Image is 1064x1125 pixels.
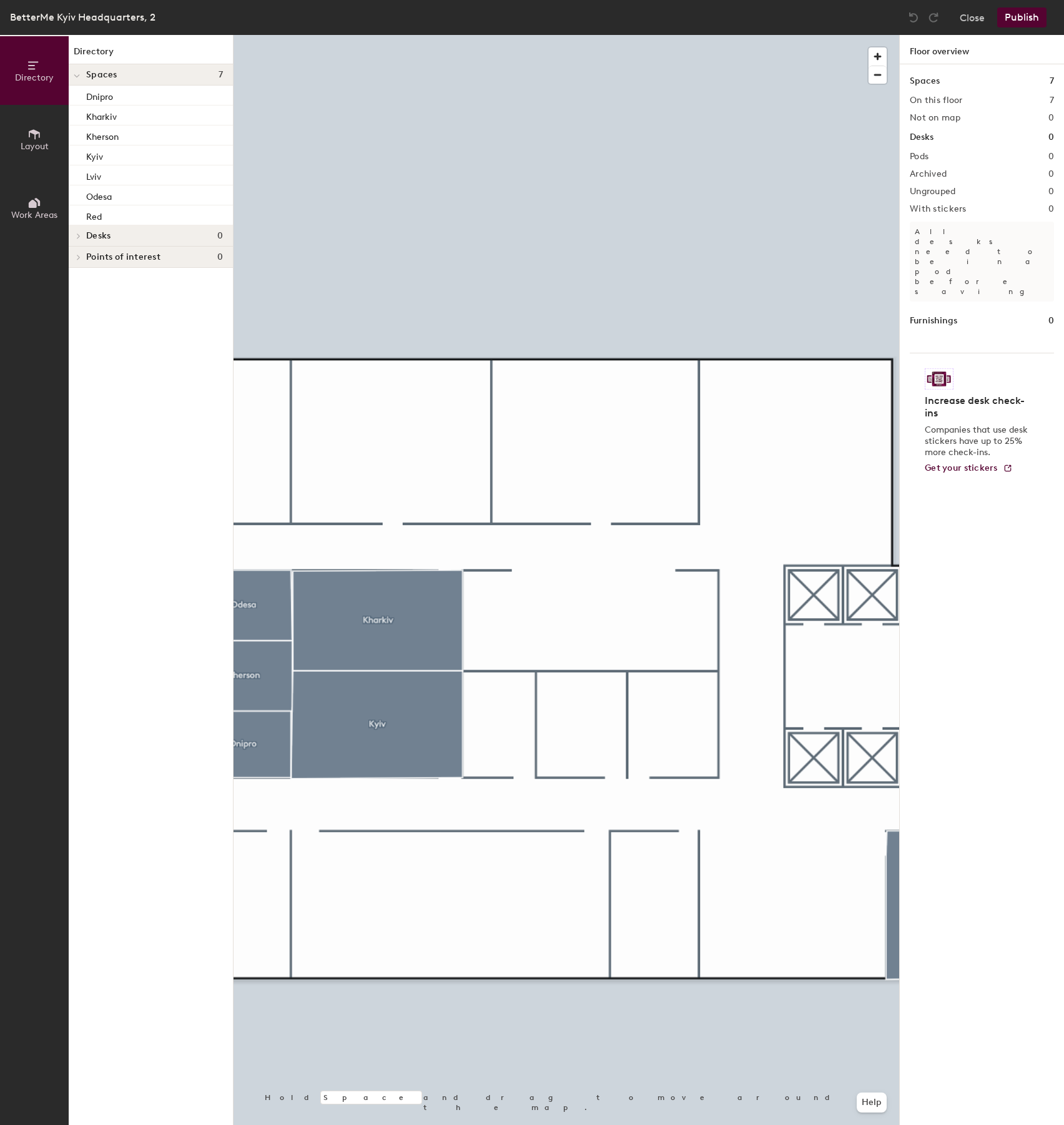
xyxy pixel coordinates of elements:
[910,222,1054,302] p: All desks need to be in a pod before saving
[21,141,49,152] span: Layout
[910,96,963,106] h2: On this floor
[1048,187,1054,197] h2: 0
[86,128,119,142] p: Kherson
[910,113,960,123] h2: Not on map
[86,88,113,102] p: Dnipro
[1050,96,1054,106] h2: 7
[927,11,940,24] img: Redo
[1048,169,1054,179] h2: 0
[86,168,101,182] p: Lviv
[86,231,111,241] span: Desks
[925,395,1032,420] h4: Increase desk check-ins
[907,11,920,24] img: Undo
[925,463,1013,474] a: Get your stickers
[910,169,947,179] h2: Archived
[857,1093,887,1113] button: Help
[15,72,54,83] span: Directory
[69,45,233,64] h1: Directory
[910,130,933,144] h1: Desks
[1048,130,1054,144] h1: 0
[1048,314,1054,328] h1: 0
[900,35,1064,64] h1: Floor overview
[86,108,117,122] p: Kharkiv
[910,314,957,328] h1: Furnishings
[910,204,967,214] h2: With stickers
[217,231,223,241] span: 0
[960,7,985,27] button: Close
[925,463,998,473] span: Get your stickers
[910,152,929,162] h2: Pods
[11,210,57,220] span: Work Areas
[86,188,112,202] p: Odesa
[1050,74,1054,88] h1: 7
[10,9,155,25] div: BetterMe Kyiv Headquarters, 2
[925,368,953,390] img: Sticker logo
[86,252,160,262] span: Points of interest
[1048,204,1054,214] h2: 0
[925,425,1032,458] p: Companies that use desk stickers have up to 25% more check-ins.
[86,208,102,222] p: Red
[997,7,1047,27] button: Publish
[1048,152,1054,162] h2: 0
[86,70,117,80] span: Spaces
[86,148,103,162] p: Kyiv
[910,74,940,88] h1: Spaces
[217,252,223,262] span: 0
[910,187,956,197] h2: Ungrouped
[1048,113,1054,123] h2: 0
[219,70,223,80] span: 7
